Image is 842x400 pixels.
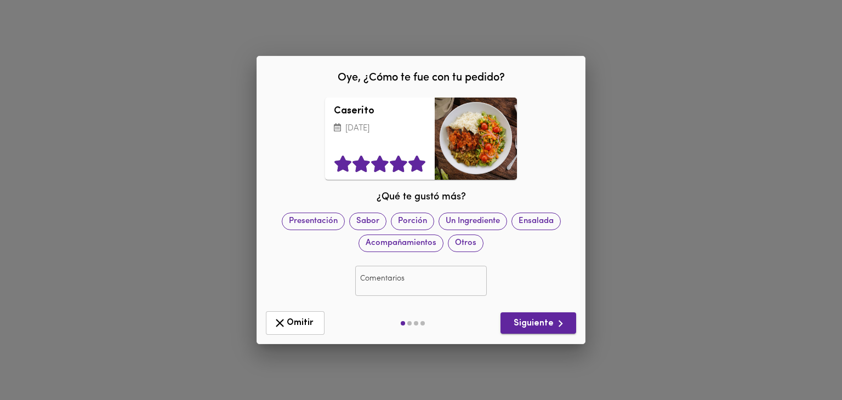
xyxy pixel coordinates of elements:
div: Acompañamientos [359,234,443,252]
div: Un Ingrediente [439,212,507,230]
span: Omitir [273,316,317,330]
span: Ensalada [512,215,560,227]
span: Un Ingrediente [439,215,507,227]
div: Otros [448,234,483,252]
button: Siguiente [500,312,576,334]
div: Presentación [282,212,345,230]
span: Sabor [350,215,386,227]
p: [DATE] [334,122,426,135]
div: Sabor [349,212,386,230]
span: Otros [448,237,483,249]
iframe: Messagebird Livechat Widget [778,336,831,389]
div: ¿Qué te gustó más? [271,185,571,205]
div: Porción [391,212,434,230]
h3: Caserito [334,106,426,117]
span: Porción [391,215,434,227]
div: Ensalada [511,212,561,230]
button: Omitir [266,311,325,335]
span: Acompañamientos [359,237,443,249]
span: Oye, ¿Cómo te fue con tu pedido? [338,72,505,83]
span: Presentación [282,215,344,227]
div: Caserito [435,98,517,180]
span: Siguiente [509,317,567,330]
